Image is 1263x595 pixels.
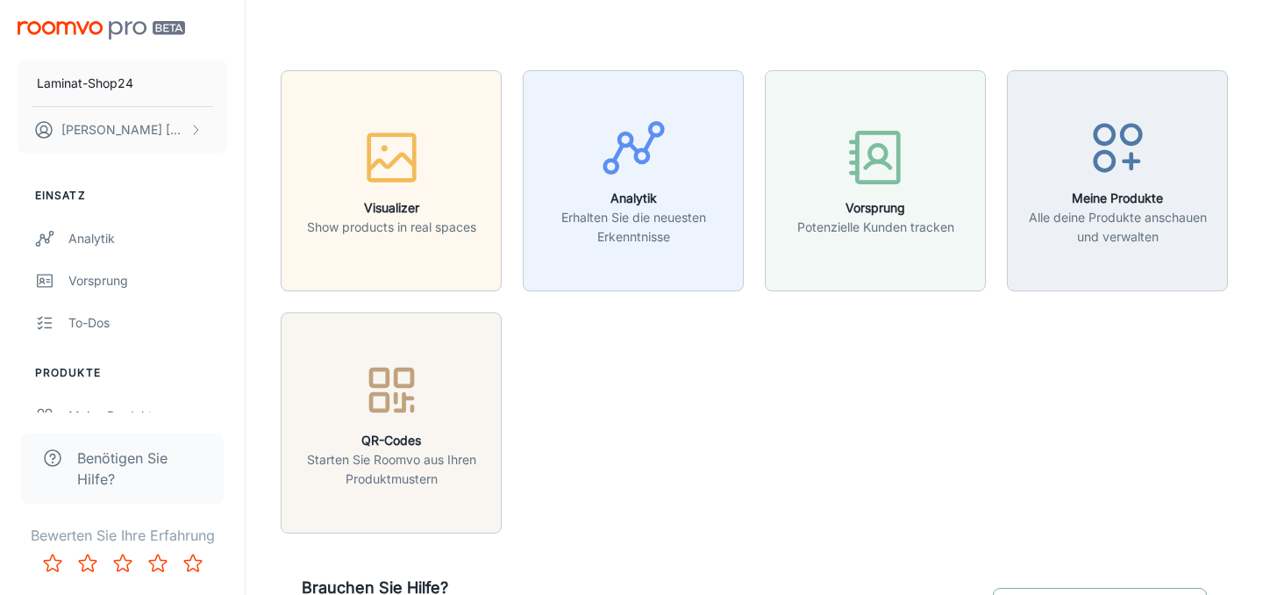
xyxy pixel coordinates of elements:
[175,546,210,581] button: Rate 5 star
[14,525,231,546] p: Bewerten Sie Ihre Erfahrung
[1007,170,1228,188] a: Meine ProdukteAlle deine Produkte anschauen und verwalten
[68,313,227,333] div: To-dos
[292,450,490,489] p: Starten Sie Roomvo aus Ihren Produktmustern
[70,546,105,581] button: Rate 2 star
[797,218,954,237] p: Potenzielle Kunden tracken
[281,70,502,291] button: VisualizerShow products in real spaces
[765,70,986,291] button: VorsprungPotenzielle Kunden tracken
[292,431,490,450] h6: QR-Codes
[523,70,744,291] button: AnalytikErhalten Sie die neuesten Erkenntnisse
[1007,70,1228,291] button: Meine ProdukteAlle deine Produkte anschauen und verwalten
[281,312,502,534] button: QR-CodesStarten Sie Roomvo aus Ihren Produktmustern
[68,229,227,248] div: Analytik
[35,546,70,581] button: Rate 1 star
[307,218,476,237] p: Show products in real spaces
[534,189,732,208] h6: Analytik
[281,412,502,430] a: QR-CodesStarten Sie Roomvo aus Ihren Produktmustern
[105,546,140,581] button: Rate 3 star
[1018,208,1217,247] p: Alle deine Produkte anschauen und verwalten
[140,546,175,581] button: Rate 4 star
[765,170,986,188] a: VorsprungPotenzielle Kunden tracken
[61,120,185,140] p: [PERSON_NAME] [PERSON_NAME]
[534,208,732,247] p: Erhalten Sie die neuesten Erkenntnisse
[77,448,203,490] span: Benötigen Sie Hilfe?
[18,21,185,39] img: Roomvo PRO Beta
[307,198,476,218] h6: Visualizer
[18,107,227,153] button: [PERSON_NAME] [PERSON_NAME]
[797,198,954,218] h6: Vorsprung
[1018,189,1217,208] h6: Meine Produkte
[68,406,227,426] div: Meine Produkte
[37,74,133,93] p: Laminat-Shop24
[523,170,744,188] a: AnalytikErhalten Sie die neuesten Erkenntnisse
[18,61,227,106] button: Laminat-Shop24
[68,271,227,290] div: Vorsprung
